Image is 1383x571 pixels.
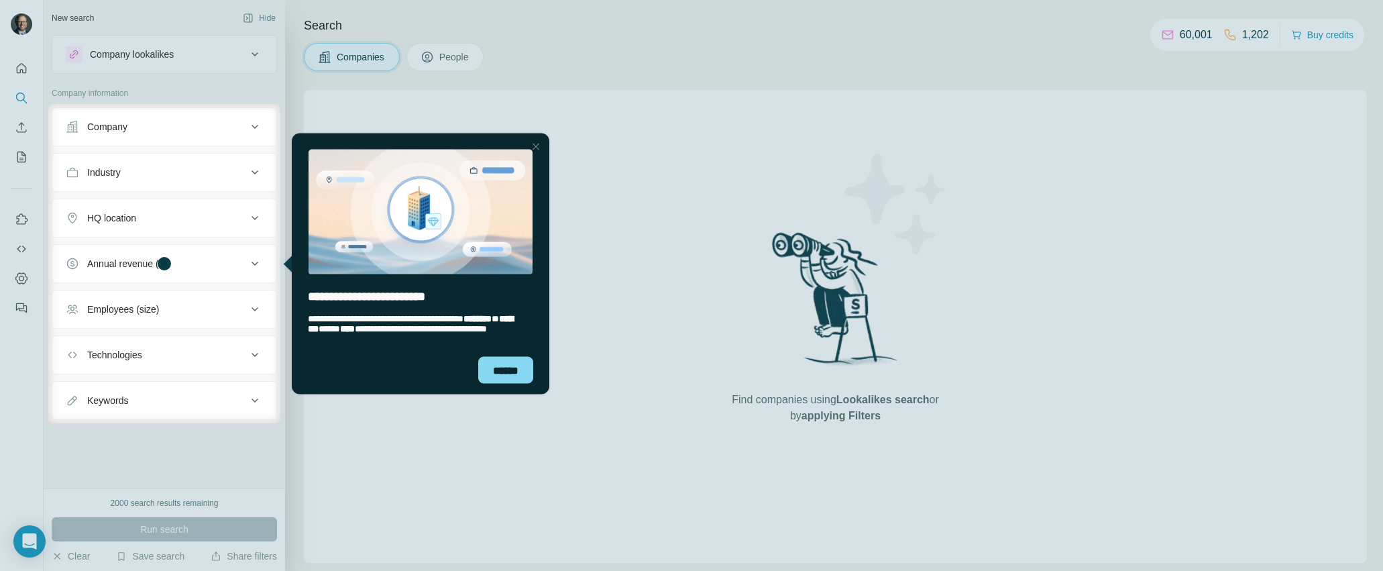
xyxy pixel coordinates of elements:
button: HQ location [52,202,276,234]
button: Technologies [52,339,276,371]
iframe: Tooltip [280,131,552,397]
div: Keywords [87,394,128,407]
div: Company [87,120,127,134]
div: Annual revenue ($) [87,257,167,270]
div: HQ location [87,211,136,225]
button: Employees (size) [52,293,276,325]
div: Industry [87,166,121,179]
button: Annual revenue ($) [52,248,276,280]
div: Employees (size) [87,303,159,316]
button: Company [52,111,276,143]
div: Technologies [87,348,142,362]
button: Keywords [52,384,276,417]
button: Industry [52,156,276,189]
